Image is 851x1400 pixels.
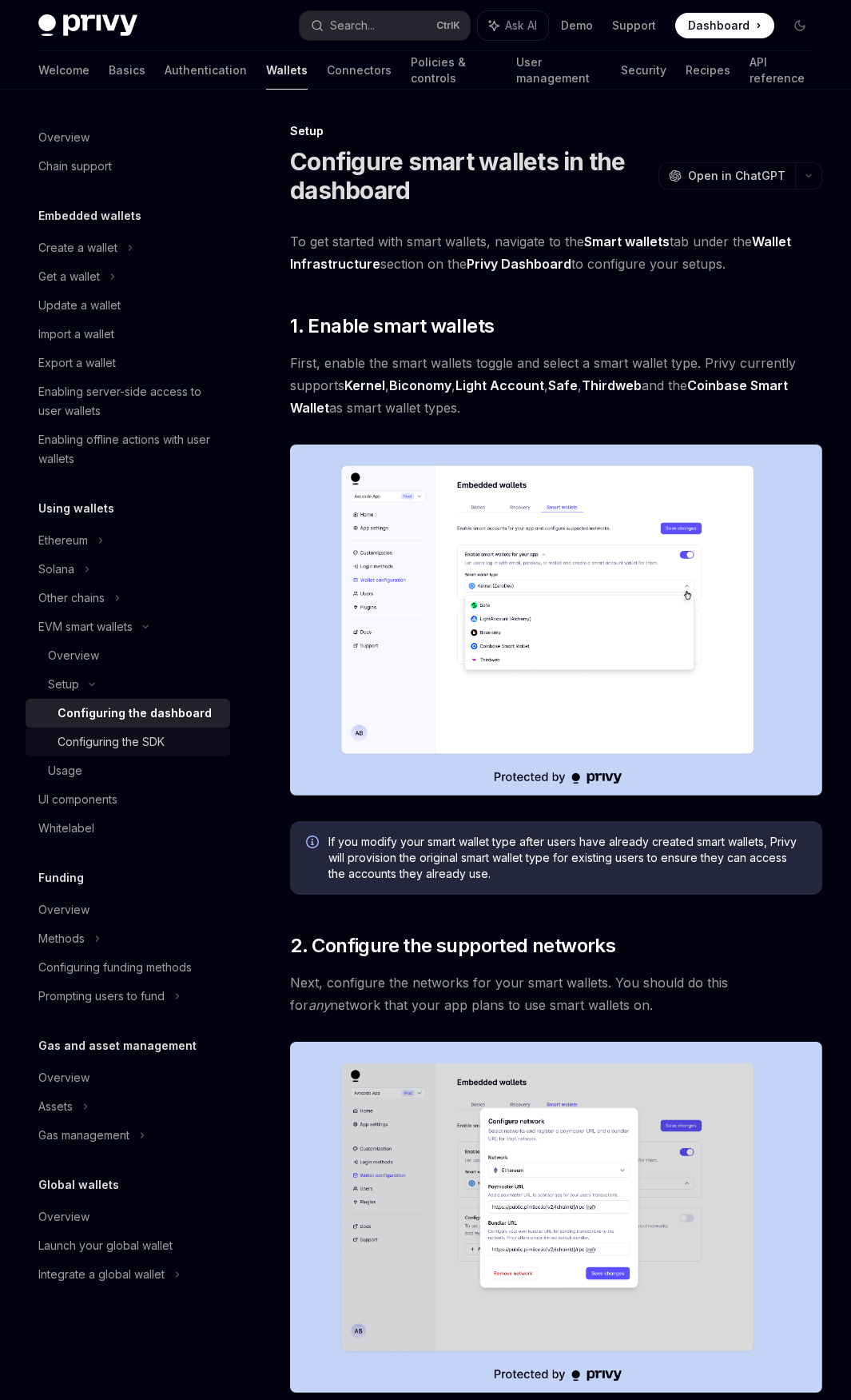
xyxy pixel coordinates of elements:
[308,997,330,1013] em: any
[38,819,94,838] div: Whitelabel
[58,704,212,723] div: Configuring the dashboard
[38,617,133,636] div: EVM smart wallets
[38,531,88,550] div: Ethereum
[38,868,84,887] h5: Funding
[38,1207,89,1226] div: Overview
[306,836,322,852] svg: Info
[327,51,392,90] a: Connectors
[26,349,230,377] a: Export a wallet
[26,728,230,756] a: Configuring the SDK
[26,1231,230,1260] a: Launch your global wallet
[688,168,785,184] span: Open in ChatGPT
[38,128,89,147] div: Overview
[330,16,375,35] div: Search...
[688,18,750,34] span: Dashboard
[38,588,105,608] div: Other chains
[38,790,117,809] div: UI components
[621,51,666,90] a: Security
[26,425,230,473] a: Enabling offline actions with user wallets
[290,230,822,275] span: To get started with smart wallets, navigate to the tab under the section on the to configure your...
[411,51,497,90] a: Policies & controls
[38,929,85,948] div: Methods
[290,445,822,796] img: Sample enable smart wallets
[38,1097,73,1116] div: Assets
[38,1068,89,1087] div: Overview
[26,641,230,670] a: Overview
[436,19,460,32] span: Ctrl K
[505,18,537,34] span: Ask AI
[328,834,806,882] span: If you modify your smart wallet type after users have already created smart wallets, Privy will p...
[38,353,116,373] div: Export a wallet
[787,13,813,38] button: Toggle dark mode
[584,233,670,250] a: Smart wallets
[516,51,602,90] a: User management
[38,14,137,37] img: dark logo
[344,377,385,394] a: Kernel
[26,123,230,152] a: Overview
[38,1175,119,1195] h5: Global wallets
[290,352,822,419] span: First, enable the smart wallets toggle and select a smart wallet type. Privy currently supports ,...
[675,13,774,38] a: Dashboard
[38,1265,165,1284] div: Integrate a global wallet
[750,51,813,90] a: API reference
[266,51,308,90] a: Wallets
[26,377,230,425] a: Enabling server-side access to user wallets
[38,987,165,1006] div: Prompting users to fund
[38,1236,173,1255] div: Launch your global wallet
[38,1036,197,1055] h5: Gas and asset management
[26,291,230,320] a: Update a wallet
[38,238,117,257] div: Create a wallet
[290,147,652,205] h1: Configure smart wallets in the dashboard
[290,123,822,139] div: Setup
[38,430,221,469] div: Enabling offline actions with user wallets
[300,11,470,40] button: Search...CtrlK
[561,18,593,34] a: Demo
[584,233,670,249] strong: Smart wallets
[26,756,230,785] a: Usage
[38,499,114,518] h5: Using wallets
[26,953,230,982] a: Configuring funding methods
[38,296,121,315] div: Update a wallet
[612,18,656,34] a: Support
[38,900,89,919] div: Overview
[38,51,89,90] a: Welcome
[389,377,451,394] a: Biconomy
[290,971,822,1016] span: Next, configure the networks for your smart wallets. You should do this for network that your app...
[26,1203,230,1231] a: Overview
[38,325,114,344] div: Import a wallet
[38,958,192,977] div: Configuring funding methods
[38,206,141,225] h5: Embedded wallets
[26,699,230,728] a: Configuring the dashboard
[109,51,145,90] a: Basics
[658,162,795,189] button: Open in ChatGPT
[38,1126,129,1145] div: Gas management
[38,382,221,421] div: Enabling server-side access to user wallets
[38,560,74,579] div: Solana
[38,157,112,176] div: Chain support
[455,377,544,394] a: Light Account
[686,51,730,90] a: Recipes
[38,267,100,286] div: Get a wallet
[26,895,230,924] a: Overview
[26,814,230,843] a: Whitelabel
[478,11,548,40] button: Ask AI
[290,1042,822,1393] img: Sample enable smart wallets
[48,646,99,665] div: Overview
[48,675,79,694] div: Setup
[290,313,494,339] span: 1. Enable smart wallets
[467,256,571,273] a: Privy Dashboard
[548,377,578,394] a: Safe
[290,933,615,959] span: 2. Configure the supported networks
[26,152,230,181] a: Chain support
[58,732,165,752] div: Configuring the SDK
[165,51,247,90] a: Authentication
[582,377,642,394] a: Thirdweb
[26,1063,230,1092] a: Overview
[26,785,230,814] a: UI components
[26,320,230,349] a: Import a wallet
[48,761,82,780] div: Usage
